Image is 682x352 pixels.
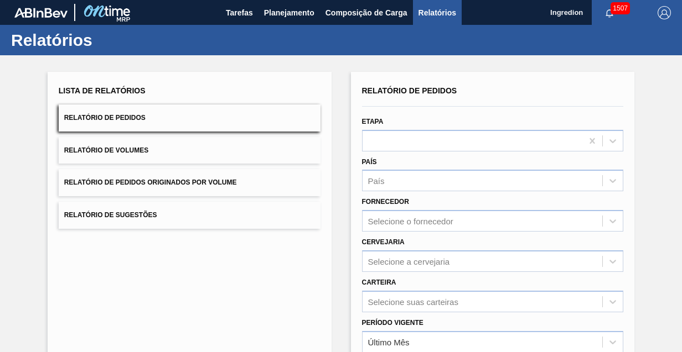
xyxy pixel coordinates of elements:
img: Logout [658,6,671,19]
label: Etapa [362,118,384,125]
label: País [362,158,377,166]
button: Relatório de Pedidos [59,104,321,132]
label: Fornecedor [362,198,409,206]
label: Cervejaria [362,238,405,246]
span: Relatório de Pedidos Originados por Volume [64,178,237,186]
button: Relatório de Volumes [59,137,321,164]
h1: Relatórios [11,34,208,46]
div: Selecione suas carteiras [368,297,458,306]
span: Planejamento [264,6,314,19]
div: Último Mês [368,337,410,346]
span: Relatório de Sugestões [64,211,157,219]
span: Relatório de Pedidos [362,86,457,95]
span: 1507 [611,2,630,14]
span: Composição de Carga [325,6,407,19]
span: Relatórios [418,6,456,19]
button: Relatório de Pedidos Originados por Volume [59,169,321,196]
button: Notificações [592,5,627,20]
div: Selecione o fornecedor [368,217,453,226]
span: Relatório de Pedidos [64,114,146,122]
div: País [368,176,385,186]
span: Relatório de Volumes [64,146,148,154]
label: Carteira [362,279,396,286]
div: Selecione a cervejaria [368,256,450,266]
span: Lista de Relatórios [59,86,146,95]
span: Tarefas [226,6,253,19]
label: Período Vigente [362,319,423,327]
img: TNhmsLtSVTkK8tSr43FrP2fwEKptu5GPRR3wAAAABJRU5ErkJggg== [14,8,68,18]
button: Relatório de Sugestões [59,202,321,229]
